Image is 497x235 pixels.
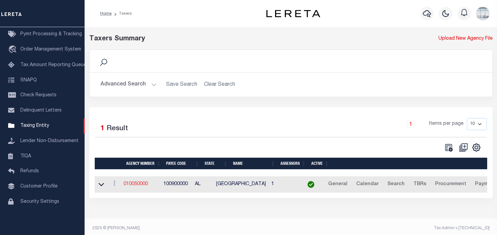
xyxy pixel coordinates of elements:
a: 010050000 [123,182,148,187]
div: Tax Admin v.[TECHNICAL_ID] [296,225,490,231]
a: Upload New Agency File [438,35,493,43]
th: Payee Code: activate to sort column ascending [163,158,202,170]
span: Tax Amount Reporting Queue [20,63,86,67]
span: SNAPQ [20,78,37,82]
img: check-icon-green.svg [308,181,314,188]
span: Security Settings [20,199,59,204]
span: Taxing Entity [20,123,49,128]
a: General [325,179,351,190]
span: Order Management System [20,47,81,52]
label: Result [107,123,128,134]
td: 100900000 [161,176,192,193]
a: Calendar [353,179,382,190]
span: Customer Profile [20,184,58,189]
td: [GEOGRAPHIC_DATA] [213,176,269,193]
a: 1 [407,120,414,128]
span: TIQA [20,154,31,158]
th: Active: activate to sort column ascending [309,158,332,170]
img: logo-dark.svg [266,10,320,17]
td: AL [192,176,213,193]
div: Taxers Summary [89,34,389,44]
a: Home [100,12,112,16]
td: 1 [269,176,299,193]
th: State: activate to sort column ascending [202,158,230,170]
div: 2025 © [PERSON_NAME]. [87,225,291,231]
a: TBRs [410,179,429,190]
a: Procurement [432,179,469,190]
span: Pymt Processing & Tracking [20,32,82,37]
span: 1 [100,125,105,132]
i: travel_explore [8,45,19,54]
span: Delinquent Letters [20,108,62,113]
th: Name: activate to sort column ascending [230,158,278,170]
button: Advanced Search [100,78,157,91]
span: Items per page [429,120,464,128]
th: Assessors: activate to sort column ascending [278,158,309,170]
th: Agency Number: activate to sort column ascending [123,158,163,170]
a: Search [384,179,408,190]
li: Taxers [112,11,132,17]
span: Refunds [20,169,39,174]
span: Check Requests [20,93,57,98]
span: Lender Non-Disbursement [20,139,78,143]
